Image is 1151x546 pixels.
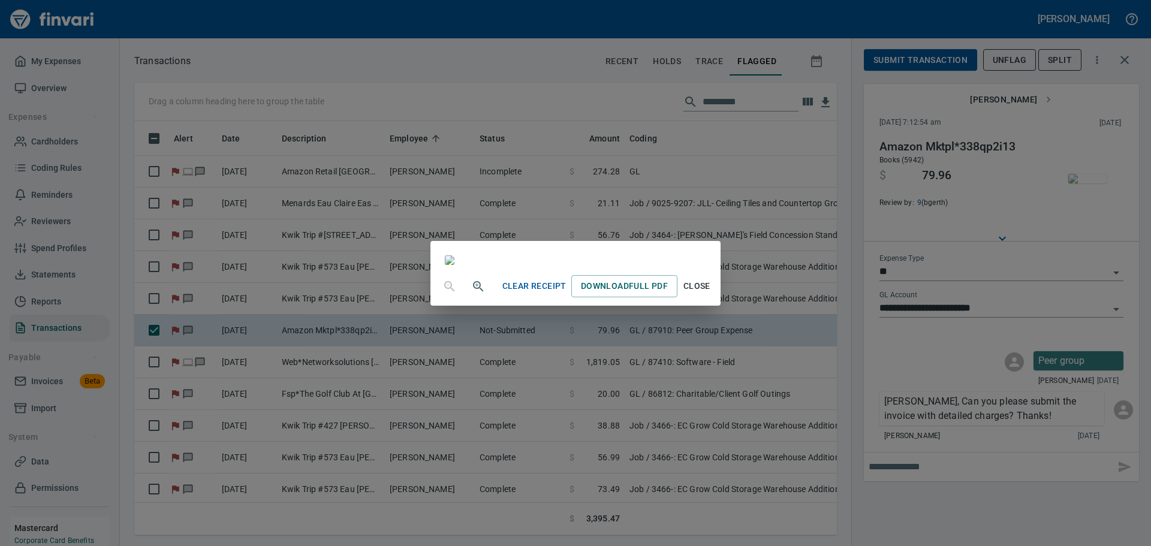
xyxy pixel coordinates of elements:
[677,275,716,297] button: Close
[502,279,567,294] span: Clear Receipt
[498,275,571,297] button: Clear Receipt
[581,279,668,294] span: Download Full PDF
[445,255,454,265] img: receipts%2Fmarketjohnson%2F2025-10-06%2FeN5SXQ5kD9XgMGaYPRmJvn8xbX92__GeIbwUnswNtr73dVEEMn.jpg
[682,279,711,294] span: Close
[571,275,677,297] a: DownloadFull PDF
